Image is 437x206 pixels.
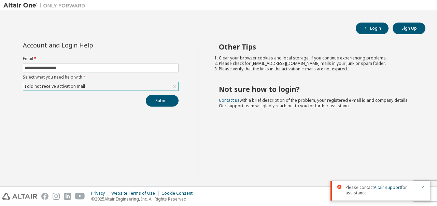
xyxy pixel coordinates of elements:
[219,42,413,51] h2: Other Tips
[161,191,197,196] div: Cookie Consent
[219,55,413,61] li: Clear your browser cookies and local storage, if you continue experiencing problems.
[356,23,389,34] button: Login
[219,85,413,94] h2: Not sure how to login?
[75,193,85,200] img: youtube.svg
[91,191,111,196] div: Privacy
[64,193,71,200] img: linkedin.svg
[219,61,413,66] li: Please check for [EMAIL_ADDRESS][DOMAIN_NAME] mails in your junk or spam folder.
[219,66,413,72] li: Please verify that the links in the activation e-mails are not expired.
[146,95,179,107] button: Submit
[23,82,178,91] div: I did not receive activation mail
[393,23,425,34] button: Sign Up
[23,74,179,80] label: Select what you need help with
[23,56,179,61] label: Email
[219,97,240,103] a: Contact us
[3,2,89,9] img: Altair One
[53,193,60,200] img: instagram.svg
[346,185,417,196] span: Please contact for assistance.
[24,83,86,90] div: I did not receive activation mail
[219,97,409,109] span: with a brief description of the problem, your registered e-mail id and company details. Our suppo...
[41,193,48,200] img: facebook.svg
[23,42,147,48] div: Account and Login Help
[111,191,161,196] div: Website Terms of Use
[2,193,37,200] img: altair_logo.svg
[91,196,197,202] p: © 2025 Altair Engineering, Inc. All Rights Reserved.
[374,184,401,190] a: Altair support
